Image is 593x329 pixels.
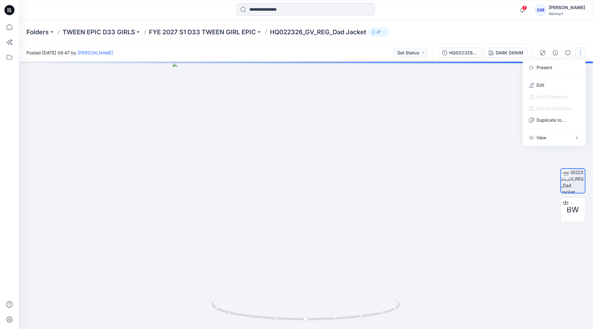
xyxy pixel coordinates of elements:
button: Details [550,48,560,58]
span: 1 [522,5,527,10]
a: Folders [26,28,49,36]
a: [PERSON_NAME] [78,50,113,55]
a: Edit [536,82,544,88]
p: Duplicate to... [536,117,565,123]
div: GM [535,4,546,16]
p: 27 [377,29,381,36]
div: Walmart [549,11,585,16]
img: HQ022326_GV_REG_Dad Jacket [561,169,585,193]
span: Posted [DATE] 09:47 by [26,49,113,56]
a: TWEEN EPIC D33 GIRLS [63,28,135,36]
div: [PERSON_NAME] [549,4,585,11]
p: HQ022326_GV_REG_Dad Jacket [270,28,366,36]
button: 27 [369,28,389,36]
button: HQ022326_GV_REG_Dad Jacket [438,48,482,58]
div: HQ022326_GV_REG_Dad Jacket [449,49,478,56]
a: FYE 2027 S1 D33 TWEEN GIRL EPIC [149,28,256,36]
a: Present [536,64,552,71]
p: View [536,134,546,141]
button: DARK DENIM [485,48,527,58]
span: BW [567,204,579,215]
div: DARK DENIM [496,49,523,56]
